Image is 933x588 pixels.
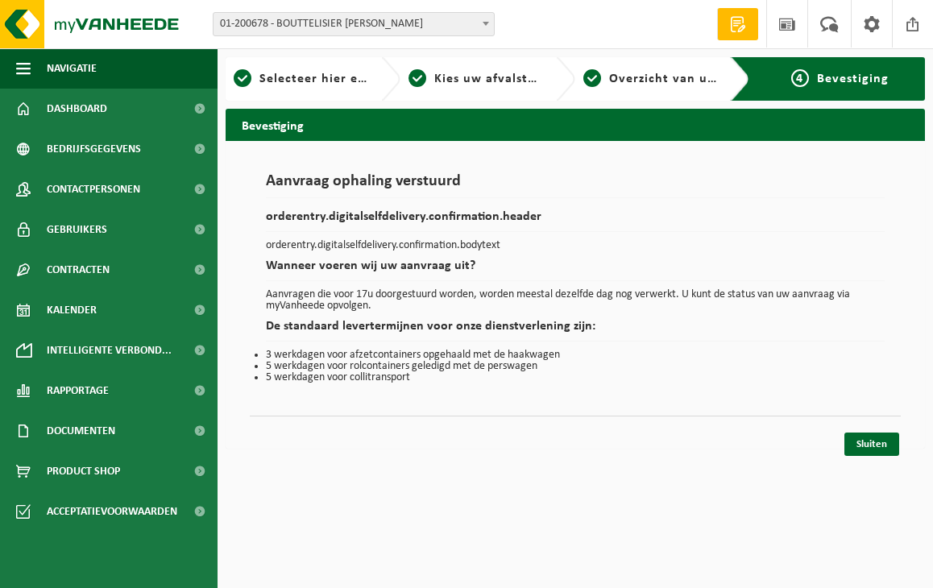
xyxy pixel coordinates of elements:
span: Intelligente verbond... [47,330,172,371]
h2: De standaard levertermijnen voor onze dienstverlening zijn: [266,320,885,342]
h2: Wanneer voeren wij uw aanvraag uit? [266,259,885,281]
span: Kalender [47,290,97,330]
span: Rapportage [47,371,109,411]
p: orderentry.digitalselfdelivery.confirmation.bodytext [266,240,885,251]
p: Aanvragen die voor 17u doorgestuurd worden, worden meestal dezelfde dag nog verwerkt. U kunt de s... [266,289,885,312]
span: Overzicht van uw aanvraag [609,72,779,85]
span: Gebruikers [47,209,107,250]
li: 5 werkdagen voor rolcontainers geledigd met de perswagen [266,361,885,372]
span: Acceptatievoorwaarden [47,491,177,532]
span: Bedrijfsgegevens [47,129,141,169]
span: Documenten [47,411,115,451]
span: 01-200678 - BOUTTELISIER HENK - DIKSMUIDE [213,12,495,36]
a: Sluiten [844,433,899,456]
span: 2 [408,69,426,87]
span: Contactpersonen [47,169,140,209]
h2: orderentry.digitalselfdelivery.confirmation.header [266,210,885,232]
span: Contracten [47,250,110,290]
li: 5 werkdagen voor collitransport [266,372,885,383]
span: 1 [234,69,251,87]
h2: Bevestiging [226,109,925,140]
span: Product Shop [47,451,120,491]
span: Dashboard [47,89,107,129]
a: 2Kies uw afvalstoffen en recipiënten [408,69,543,89]
span: 3 [583,69,601,87]
span: Navigatie [47,48,97,89]
span: Bevestiging [817,72,889,85]
span: 01-200678 - BOUTTELISIER HENK - DIKSMUIDE [214,13,494,35]
li: 3 werkdagen voor afzetcontainers opgehaald met de haakwagen [266,350,885,361]
h1: Aanvraag ophaling verstuurd [266,173,885,198]
a: 3Overzicht van uw aanvraag [583,69,718,89]
span: Kies uw afvalstoffen en recipiënten [434,72,656,85]
span: 4 [791,69,809,87]
span: Selecteer hier een vestiging [259,72,433,85]
a: 1Selecteer hier een vestiging [234,69,368,89]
